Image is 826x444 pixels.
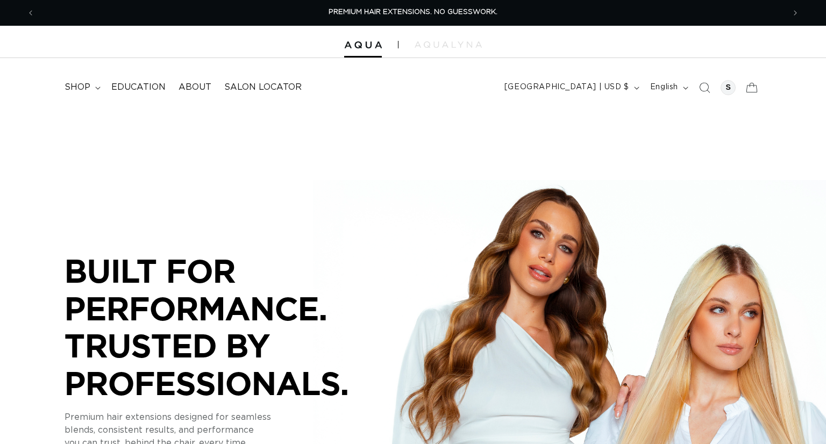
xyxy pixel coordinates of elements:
span: shop [65,82,90,93]
span: Education [111,82,166,93]
button: Previous announcement [19,3,42,23]
span: Salon Locator [224,82,302,93]
button: [GEOGRAPHIC_DATA] | USD $ [498,77,644,98]
span: About [179,82,211,93]
span: English [650,82,678,93]
button: English [644,77,693,98]
button: Next announcement [784,3,807,23]
p: BUILT FOR PERFORMANCE. TRUSTED BY PROFESSIONALS. [65,252,387,402]
a: Salon Locator [218,75,308,99]
summary: Search [693,76,716,99]
img: Aqua Hair Extensions [344,41,382,49]
summary: shop [58,75,105,99]
span: [GEOGRAPHIC_DATA] | USD $ [504,82,629,93]
img: aqualyna.com [415,41,482,48]
span: PREMIUM HAIR EXTENSIONS. NO GUESSWORK. [329,9,497,16]
a: Education [105,75,172,99]
a: About [172,75,218,99]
